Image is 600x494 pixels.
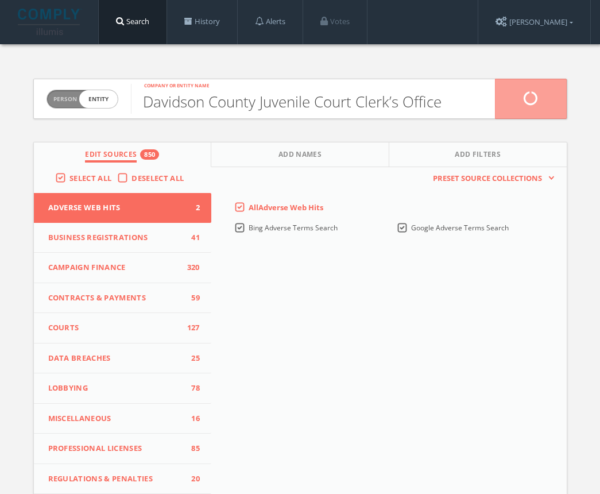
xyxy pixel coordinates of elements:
span: Google Adverse Terms Search [411,223,509,233]
button: Professional Licenses85 [34,434,211,464]
button: Contracts & Payments59 [34,283,211,314]
img: illumis [18,9,82,35]
button: Preset Source Collections [427,173,555,184]
span: Lobbying [48,383,183,394]
span: 16 [183,413,200,424]
span: Adverse Web Hits [48,202,183,214]
span: Campaign Finance [48,262,183,273]
button: Add Filters [389,142,567,167]
span: All Adverse Web Hits [249,202,323,213]
span: Select All [69,173,111,183]
div: 850 [140,149,159,160]
span: 59 [183,292,200,304]
span: Data Breaches [48,353,183,364]
span: Professional Licenses [48,443,183,454]
button: Courts127 [34,313,211,344]
span: Courts [48,322,183,334]
span: 20 [183,473,200,485]
span: Add Filters [455,149,501,163]
span: Miscellaneous [48,413,183,424]
button: Edit Sources850 [34,142,212,167]
span: 78 [183,383,200,394]
span: 85 [183,443,200,454]
button: Business Registrations41 [34,223,211,253]
span: 127 [183,322,200,334]
button: Adverse Web Hits2 [34,193,211,223]
button: Data Breaches25 [34,344,211,374]
span: Bing Adverse Terms Search [249,223,338,233]
span: 320 [183,262,200,273]
button: Miscellaneous16 [34,404,211,434]
span: 2 [183,202,200,214]
span: Person [53,95,77,103]
button: Campaign Finance320 [34,253,211,283]
span: Regulations & Penalties [48,473,183,485]
button: Lobbying78 [34,373,211,404]
span: Deselect All [131,173,184,183]
span: Add Names [278,149,322,163]
button: Add Names [211,142,389,167]
span: 25 [183,353,200,364]
span: entity [79,90,118,108]
span: Preset Source Collections [427,173,548,184]
span: Contracts & Payments [48,292,183,304]
span: Edit Sources [85,149,137,163]
span: Business Registrations [48,232,183,244]
span: 41 [183,232,200,244]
